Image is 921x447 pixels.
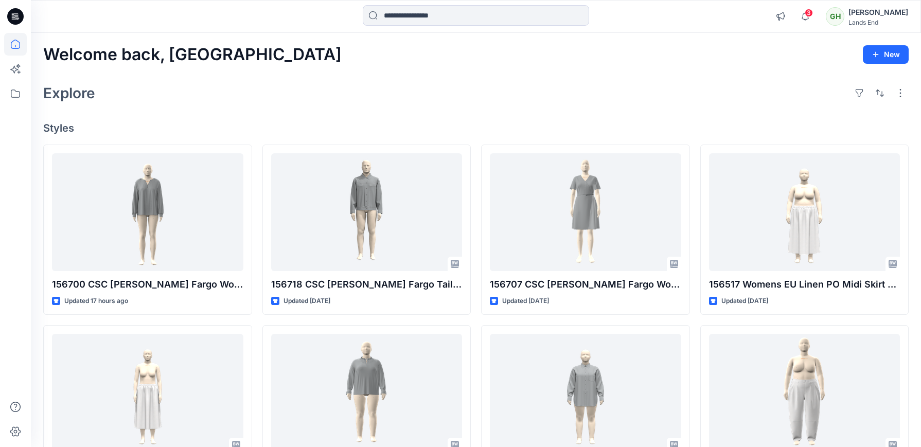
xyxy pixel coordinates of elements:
a: 156707 CSC Wells Fargo Women's Tailored Wrap Dress-Fit [490,153,681,271]
p: 156707 CSC [PERSON_NAME] Fargo Women's Tailored Wrap Dress-Fit [490,277,681,292]
p: Updated [DATE] [284,296,330,307]
h2: Explore [43,85,95,101]
p: 156700 CSC [PERSON_NAME] Fargo Women's Topstitched V-Neck Blouse_DEVELOPMENT [52,277,243,292]
p: Updated [DATE] [502,296,549,307]
p: 156517 Womens EU Linen PO Midi Skirt Plus [709,277,900,292]
h2: Welcome back, [GEOGRAPHIC_DATA] [43,45,342,64]
p: Updated [DATE] [721,296,768,307]
p: Updated 17 hours ago [64,296,128,307]
p: 156718 CSC [PERSON_NAME] Fargo Tailored Utility Jacket_DEVELOPMENT [271,277,463,292]
span: 3 [805,9,813,17]
a: 156517 Womens EU Linen PO Midi Skirt Plus [709,153,900,271]
a: 156700 CSC Wells Fargo Women's Topstitched V-Neck Blouse_DEVELOPMENT [52,153,243,271]
h4: Styles [43,122,909,134]
div: Lands End [848,19,908,26]
div: GH [826,7,844,26]
button: New [863,45,909,64]
div: [PERSON_NAME] [848,6,908,19]
a: 156718 CSC Wells Fargo Tailored Utility Jacket_DEVELOPMENT [271,153,463,271]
